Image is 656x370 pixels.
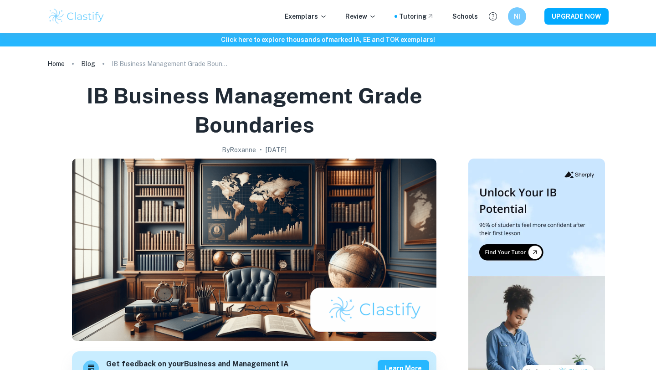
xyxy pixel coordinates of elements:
h6: Click here to explore thousands of marked IA, EE and TOK exemplars ! [2,35,654,45]
img: IB Business Management Grade Boundaries cover image [72,159,436,341]
a: Schools [452,11,478,21]
a: Home [47,57,65,70]
img: Clastify logo [47,7,105,26]
p: Exemplars [285,11,327,21]
p: Review [345,11,376,21]
button: NI [508,7,526,26]
h6: NI [512,11,523,21]
button: Help and Feedback [485,9,501,24]
h6: Get feedback on your Business and Management IA [106,359,289,370]
h1: IB Business Management Grade Boundaries [51,81,457,139]
p: IB Business Management Grade Boundaries [112,59,230,69]
h2: By Roxanne [222,145,256,155]
p: • [260,145,262,155]
a: Tutoring [399,11,434,21]
button: UPGRADE NOW [544,8,609,25]
a: Blog [81,57,95,70]
h2: [DATE] [266,145,287,155]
